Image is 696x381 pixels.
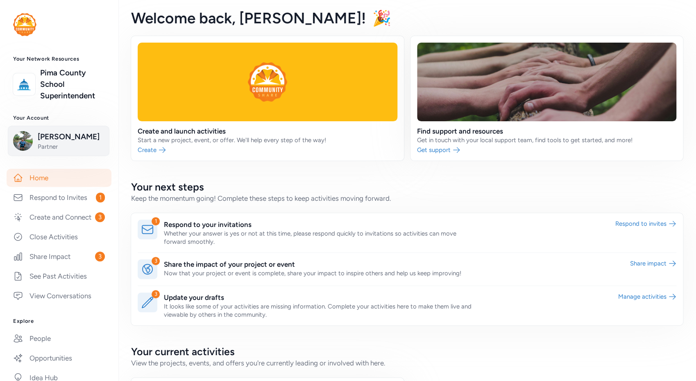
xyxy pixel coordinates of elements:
[7,329,111,347] a: People
[7,188,111,206] a: Respond to Invites1
[131,193,683,203] div: Keep the momentum going! Complete these steps to keep activities moving forward.
[7,169,111,187] a: Home
[152,217,160,225] div: 1
[7,349,111,367] a: Opportunities
[131,358,683,368] div: View the projects, events, and offers you're currently leading or involved with here.
[13,115,105,121] h3: Your Account
[96,193,105,202] span: 1
[152,290,160,298] div: 3
[8,126,109,156] button: [PERSON_NAME]Partner
[131,9,366,27] span: Welcome back , [PERSON_NAME]!
[38,131,104,143] span: [PERSON_NAME]
[7,267,111,285] a: See Past Activities
[15,75,33,93] img: logo
[95,252,105,261] span: 3
[7,228,111,246] a: Close Activities
[131,345,683,358] h2: Your current activities
[38,143,104,151] span: Partner
[152,257,160,265] div: 3
[13,56,105,62] h3: Your Network Resources
[40,67,105,102] a: Pima County School Superintendent
[372,9,391,27] span: 🎉
[7,247,111,265] a: Share Impact3
[7,208,111,226] a: Create and Connect3
[95,212,105,222] span: 3
[7,287,111,305] a: View Conversations
[13,318,105,324] h3: Explore
[13,13,36,36] img: logo
[131,180,683,193] h2: Your next steps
